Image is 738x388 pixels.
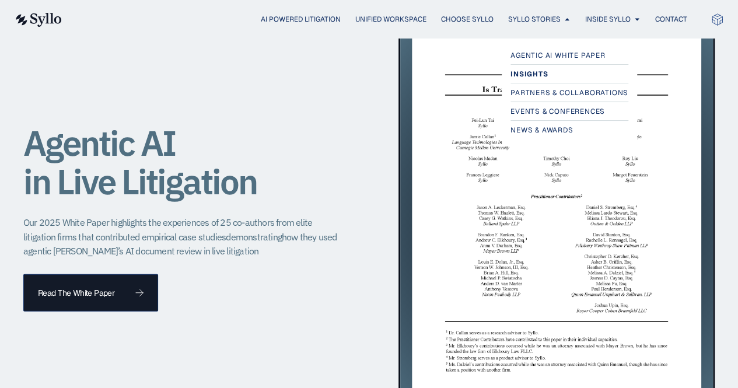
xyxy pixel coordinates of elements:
[23,274,158,312] a: Read The White Paper
[226,231,282,243] span: demonstrating
[510,67,548,81] span: Insights
[85,14,687,25] nav: Menu
[38,289,114,297] span: Read The White Paper
[85,14,687,25] div: Menu Toggle
[510,48,628,62] a: Agentic AI White Paper
[14,13,62,27] img: syllo
[510,48,606,62] span: Agentic AI White Paper
[510,104,628,118] a: Events & Conferences
[355,14,426,25] a: Unified Workspace
[261,14,341,25] a: AI Powered Litigation
[23,124,340,201] h1: Agentic AI in Live Litigation
[510,104,605,118] span: Events & Conferences
[23,216,312,243] span: Our 2025 White Paper highlights the experiences of 25 co-authors from elite litigation firms that...
[510,86,628,100] a: Partners & Collaborations
[441,14,494,25] a: Choose Syllo
[510,123,573,137] span: News & Awards
[585,14,631,25] a: Inside Syllo
[508,14,561,25] a: Syllo Stories
[510,123,628,137] a: News & Awards
[510,67,628,81] a: Insights
[655,14,687,25] a: Contact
